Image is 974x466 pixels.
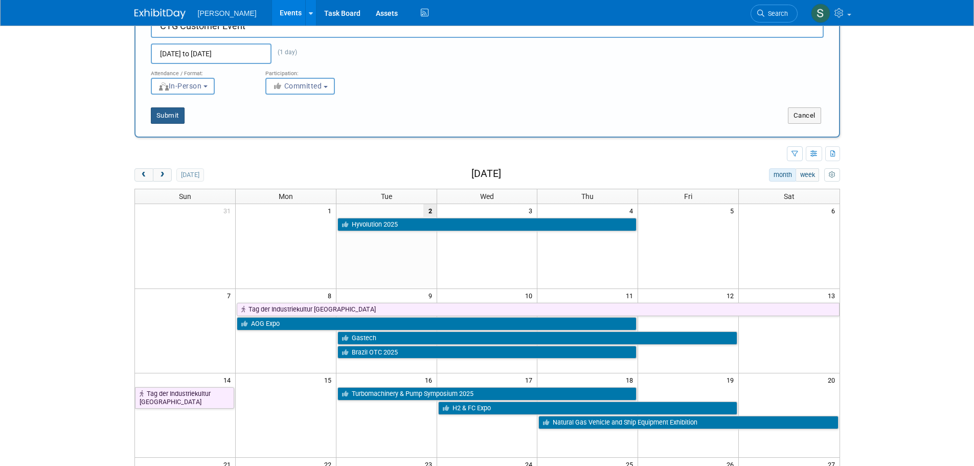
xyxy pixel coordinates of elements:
[764,10,788,17] span: Search
[829,172,835,179] i: Personalize Calendar
[179,192,191,201] span: Sun
[237,317,637,330] a: AOG Expo
[824,168,840,182] button: myCustomButton
[271,49,297,56] span: (1 day)
[151,78,215,95] button: In-Person
[134,168,153,182] button: prev
[381,192,392,201] span: Tue
[327,289,336,302] span: 8
[327,204,336,217] span: 1
[538,416,838,429] a: Natural Gas Vehicle and Ship Equipment Exhibition
[153,168,172,182] button: next
[151,107,185,124] button: Submit
[158,82,202,90] span: In-Person
[628,204,638,217] span: 4
[811,4,830,23] img: Skye Tuinei
[337,387,637,401] a: Turbomachinery & Pump Symposium 2025
[827,373,840,386] span: 20
[237,303,840,316] a: Tag der Industriekultur [GEOGRAPHIC_DATA]
[265,78,335,95] button: Committed
[830,204,840,217] span: 6
[480,192,494,201] span: Wed
[769,168,796,182] button: month
[222,204,235,217] span: 31
[524,289,537,302] span: 10
[222,373,235,386] span: 14
[726,289,738,302] span: 12
[427,289,437,302] span: 9
[625,373,638,386] span: 18
[751,5,798,23] a: Search
[784,192,795,201] span: Sat
[176,168,203,182] button: [DATE]
[424,373,437,386] span: 16
[581,192,594,201] span: Thu
[226,289,235,302] span: 7
[135,387,234,408] a: Tag der Industriekultur [GEOGRAPHIC_DATA]
[726,373,738,386] span: 19
[827,289,840,302] span: 13
[788,107,821,124] button: Cancel
[471,168,501,180] h2: [DATE]
[729,204,738,217] span: 5
[323,373,336,386] span: 15
[796,168,819,182] button: week
[528,204,537,217] span: 3
[265,64,365,77] div: Participation:
[524,373,537,386] span: 17
[337,218,637,231] a: Hyvolution 2025
[279,192,293,201] span: Mon
[423,204,437,217] span: 2
[337,346,637,359] a: Brazil OTC 2025
[151,43,271,64] input: Start Date - End Date
[438,402,738,415] a: H2 & FC Expo
[337,331,737,345] a: Gastech
[151,64,250,77] div: Attendance / Format:
[684,192,692,201] span: Fri
[273,82,322,90] span: Committed
[625,289,638,302] span: 11
[134,9,186,19] img: ExhibitDay
[198,9,257,17] span: [PERSON_NAME]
